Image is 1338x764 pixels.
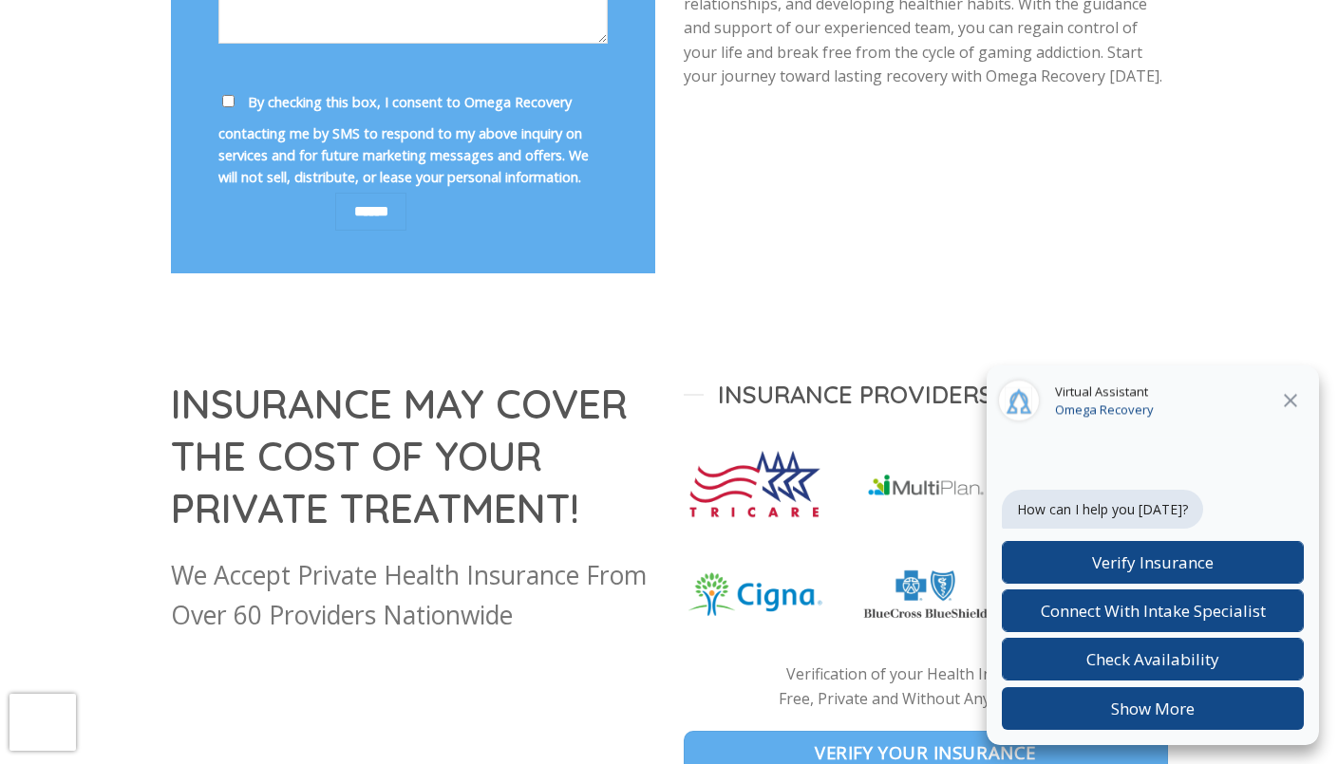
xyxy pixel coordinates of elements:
span: Insurance Providers we Accept [718,379,1134,410]
span: By checking this box, I consent to Omega Recovery contacting me by SMS to respond to my above inq... [218,93,589,186]
p: We Accept Private Health Insurance From Over 60 Providers Nationwide [171,555,655,636]
p: Verification of your Health Insurance is Free, Private and Without Any Obligation. [684,662,1168,711]
input: By checking this box, I consent to Omega Recovery contacting me by SMS to respond to my above inq... [222,95,235,107]
strong: INSURANCE MAY COVER THE COST OF YOUR PRIVATE TREATMENT! [171,379,628,533]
